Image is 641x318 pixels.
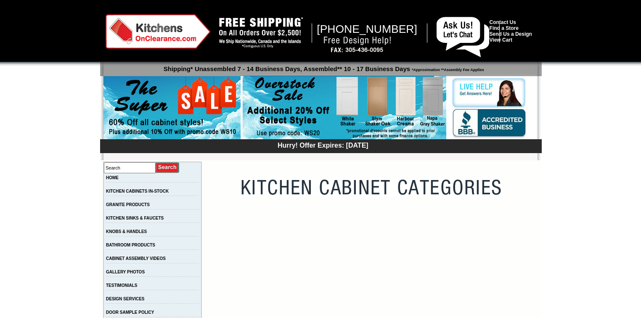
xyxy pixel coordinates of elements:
span: *Approximation **Assembly Fee Applies [410,66,484,72]
a: View Cart [490,37,512,43]
a: GALLERY PHOTOS [106,270,145,274]
a: Send Us a Design [490,31,532,37]
a: BATHROOM PRODUCTS [106,243,155,247]
div: Hurry! Offer Expires: [DATE] [104,140,542,149]
a: DOOR SAMPLE POLICY [106,310,154,315]
span: [PHONE_NUMBER] [317,23,417,35]
input: Submit [156,162,180,173]
a: KITCHEN SINKS & FAUCETS [106,216,164,220]
p: Shipping* Unassembled 7 - 14 Business Days, Assembled** 10 - 17 Business Days [104,61,542,72]
a: KNOBS & HANDLES [106,229,147,234]
a: KITCHEN CABINETS IN-STOCK [106,189,169,193]
a: HOME [106,175,119,180]
a: Find a Store [490,25,519,31]
a: DESIGN SERVICES [106,297,145,301]
a: TESTIMONIALS [106,283,137,288]
img: Kitchens on Clearance Logo [106,14,211,49]
a: GRANITE PRODUCTS [106,202,150,207]
a: CABINET ASSEMBLY VIDEOS [106,256,166,261]
a: Contact Us [490,19,516,25]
